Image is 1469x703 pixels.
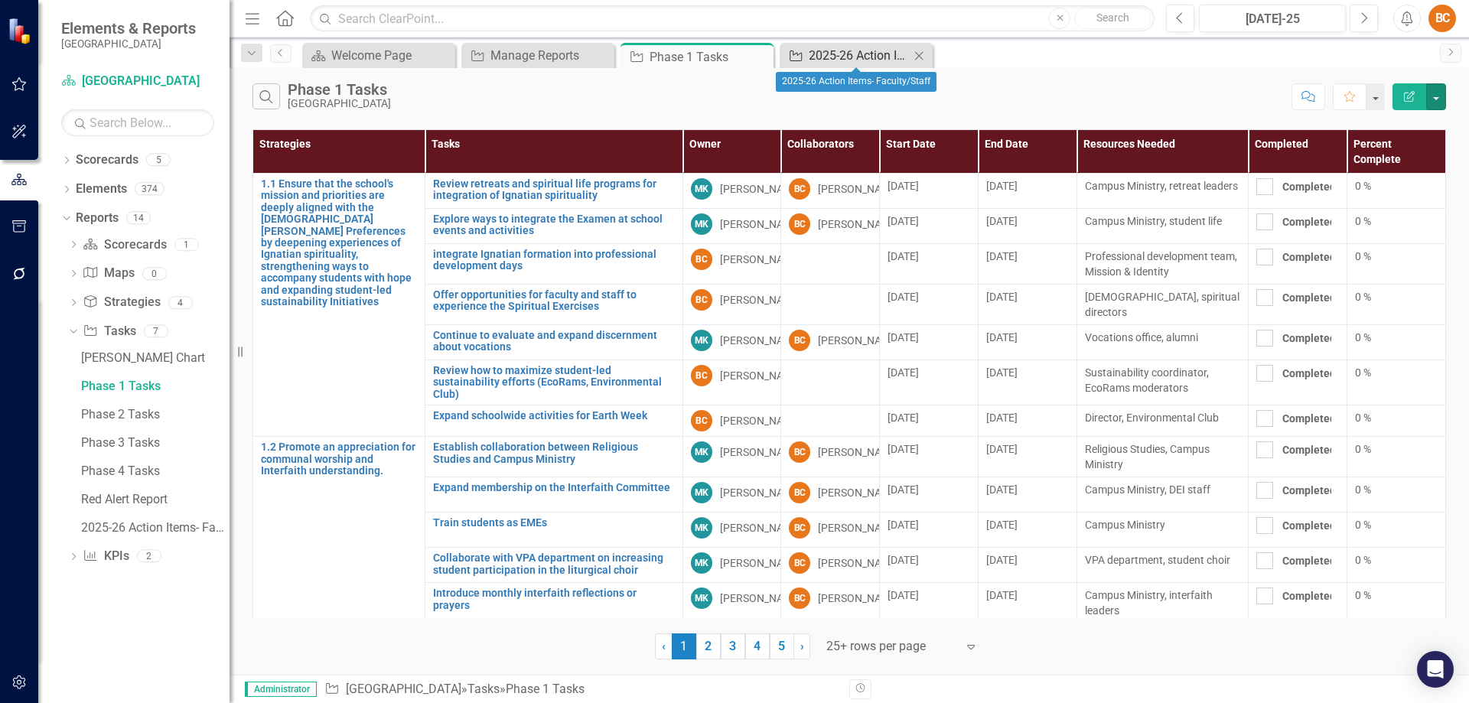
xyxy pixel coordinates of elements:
[978,360,1077,405] td: Double-Click to Edit
[682,477,781,513] td: Double-Click to Edit
[425,325,682,360] td: Double-Click to Edit Right Click for Context Menu
[61,109,214,136] input: Search Below...
[1249,325,1347,360] td: Double-Click to Edit
[720,368,802,383] div: [PERSON_NAME]
[720,413,802,428] div: [PERSON_NAME]
[1204,10,1340,28] div: [DATE]-25
[76,151,138,169] a: Scorecards
[1199,5,1346,32] button: [DATE]-25
[77,459,230,483] a: Phase 4 Tasks
[1085,215,1222,227] span: Campus Ministry, student life
[425,583,682,623] td: Double-Click to Edit Right Click for Context Menu
[61,73,214,90] a: [GEOGRAPHIC_DATA]
[789,330,810,351] div: BC
[880,437,979,477] td: Double-Click to Edit
[433,482,675,493] a: Expand membership on the Interfaith Committee
[672,633,696,659] span: 1
[433,365,675,400] a: Review how to maximize student-led sustainability efforts (EcoRams, Environmental Club)
[880,325,979,360] td: Double-Click to Edit
[880,513,979,548] td: Double-Click to Edit
[288,98,391,109] div: [GEOGRAPHIC_DATA]
[261,441,417,477] a: 1.2 Promote an appreciation for communal worship and Interfaith understanding.
[978,285,1077,325] td: Double-Click to Edit
[880,244,979,285] td: Double-Click to Edit
[1355,249,1438,264] div: 0 %
[1077,513,1249,548] td: Double-Click to Edit
[83,265,134,282] a: Maps
[306,46,451,65] a: Welcome Page
[1417,651,1454,688] div: Open Intercom Messenger
[1077,325,1249,360] td: Double-Click to Edit
[77,374,230,399] a: Phase 1 Tasks
[789,213,810,235] div: BC
[691,410,712,431] div: BC
[888,366,919,379] span: [DATE]
[691,552,712,574] div: MK
[978,548,1077,583] td: Double-Click to Edit
[1249,244,1347,285] td: Double-Click to Edit
[135,183,164,196] div: 374
[1249,583,1347,623] td: Double-Click to Edit
[682,209,781,244] td: Double-Click to Edit
[888,412,919,424] span: [DATE]
[781,209,880,244] td: Double-Click to Edit
[77,346,230,370] a: [PERSON_NAME] Chart
[880,548,979,583] td: Double-Click to Edit
[126,211,151,224] div: 14
[77,402,230,427] a: Phase 2 Tasks
[781,285,880,325] td: Double-Click to Edit
[245,682,317,697] span: Administrator
[880,360,979,405] td: Double-Click to Edit
[720,444,802,460] div: [PERSON_NAME]
[1077,437,1249,477] td: Double-Click to Edit
[1249,209,1347,244] td: Double-Click to Edit
[691,249,712,270] div: BC
[1249,174,1347,209] td: Double-Click to Edit
[1347,405,1446,437] td: Double-Click to Edit
[818,520,900,535] div: [PERSON_NAME]
[1077,285,1249,325] td: Double-Click to Edit
[818,444,900,460] div: [PERSON_NAME]
[662,639,666,653] span: ‹
[986,366,1018,379] span: [DATE]
[1347,285,1446,325] td: Double-Click to Edit
[1077,548,1249,583] td: Double-Click to Edit
[888,250,919,262] span: [DATE]
[77,431,230,455] a: Phase 3 Tasks
[781,174,880,209] td: Double-Click to Edit
[720,333,802,348] div: [PERSON_NAME]
[1085,180,1238,192] span: Campus Ministry, retreat leaders
[331,46,451,65] div: Welcome Page
[83,294,160,311] a: Strategies
[1085,291,1239,318] span: [DEMOGRAPHIC_DATA], spiritual directors
[81,493,230,506] div: Red Alert Report
[781,360,880,405] td: Double-Click to Edit
[978,477,1077,513] td: Double-Click to Edit
[506,682,585,696] div: Phase 1 Tasks
[1428,5,1456,32] div: BC
[142,267,167,280] div: 0
[433,587,675,611] a: Introduce monthly interfaith reflections or prayers
[781,325,880,360] td: Double-Click to Edit
[888,483,919,496] span: [DATE]
[76,181,127,198] a: Elements
[682,244,781,285] td: Double-Click to Edit
[1249,285,1347,325] td: Double-Click to Edit
[880,477,979,513] td: Double-Click to Edit
[986,589,1018,601] span: [DATE]
[691,213,712,235] div: MK
[310,5,1155,32] input: Search ClearPoint...
[770,633,794,659] a: 5
[720,292,802,308] div: [PERSON_NAME]
[1355,289,1438,304] div: 0 %
[81,351,230,365] div: [PERSON_NAME] Chart
[691,289,712,311] div: BC
[1347,437,1446,477] td: Double-Click to Edit
[433,517,675,529] a: Train students as EMEs
[650,47,770,67] div: Phase 1 Tasks
[691,517,712,539] div: MK
[691,482,712,503] div: MK
[1077,174,1249,209] td: Double-Click to Edit
[1249,513,1347,548] td: Double-Click to Edit
[986,331,1018,343] span: [DATE]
